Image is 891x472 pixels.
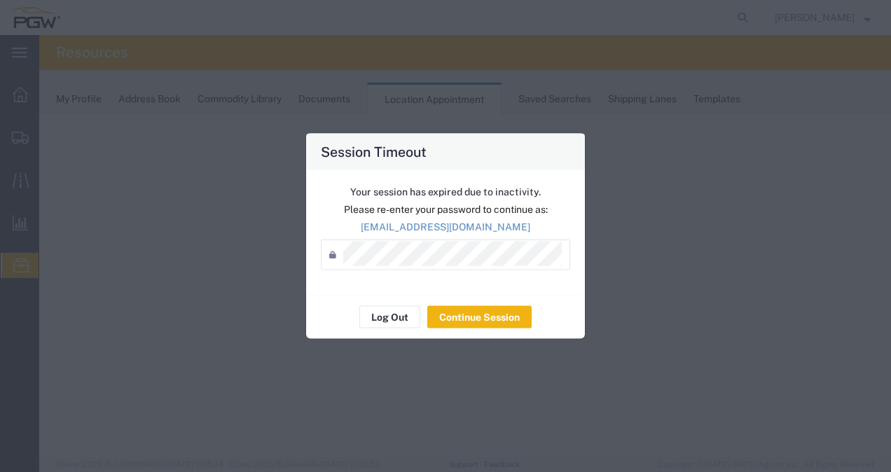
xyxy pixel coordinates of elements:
[321,185,570,200] p: Your session has expired due to inactivity.
[321,202,570,217] p: Please re-enter your password to continue as:
[359,306,420,328] button: Log Out
[321,220,570,235] p: [EMAIL_ADDRESS][DOMAIN_NAME]
[427,306,532,328] button: Continue Session
[321,141,427,162] h4: Session Timeout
